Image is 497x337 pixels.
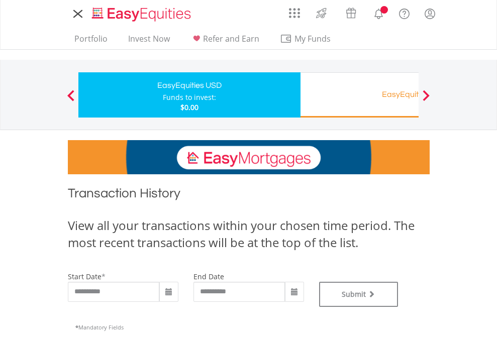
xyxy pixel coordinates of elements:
a: AppsGrid [282,3,307,19]
a: Vouchers [336,3,366,21]
img: thrive-v2.svg [313,5,330,21]
a: FAQ's and Support [391,3,417,23]
img: EasyEquities_Logo.png [90,6,195,23]
img: grid-menu-icon.svg [289,8,300,19]
a: My Profile [417,3,443,25]
span: Mandatory Fields [75,323,124,331]
button: Submit [319,282,399,307]
a: Home page [88,3,195,23]
a: Notifications [366,3,391,23]
span: My Funds [280,32,346,45]
button: Previous [61,95,81,105]
div: View all your transactions within your chosen time period. The most recent transactions will be a... [68,217,430,252]
a: Portfolio [70,34,112,49]
label: end date [193,272,224,281]
div: EasyEquities USD [84,78,294,92]
a: Refer and Earn [186,34,263,49]
button: Next [416,95,436,105]
img: vouchers-v2.svg [343,5,359,21]
div: Funds to invest: [163,92,216,102]
span: Refer and Earn [203,33,259,44]
img: EasyMortage Promotion Banner [68,140,430,174]
label: start date [68,272,102,281]
span: $0.00 [180,102,198,112]
a: Invest Now [124,34,174,49]
h1: Transaction History [68,184,430,207]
